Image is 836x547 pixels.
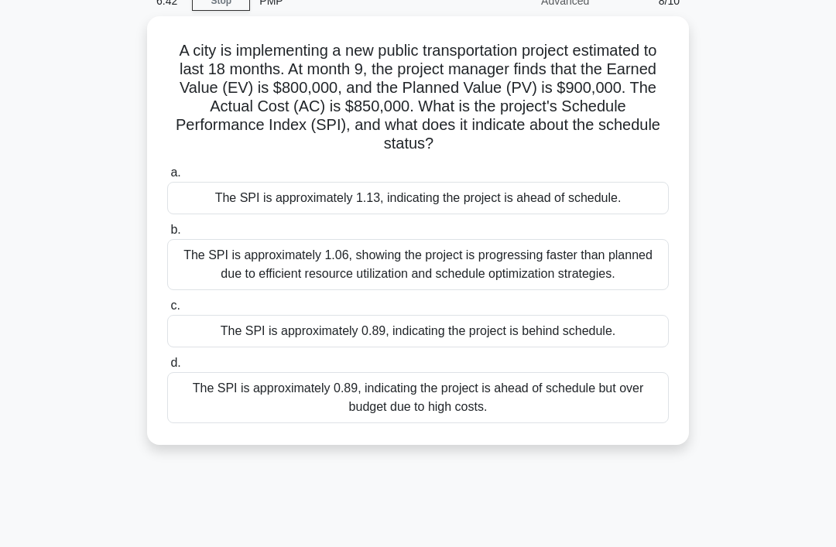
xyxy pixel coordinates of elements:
span: a. [170,166,180,179]
span: d. [170,356,180,369]
div: The SPI is approximately 0.89, indicating the project is ahead of schedule but over budget due to... [167,372,669,423]
div: The SPI is approximately 1.13, indicating the project is ahead of schedule. [167,182,669,214]
h5: A city is implementing a new public transportation project estimated to last 18 months. At month ... [166,41,670,154]
div: The SPI is approximately 1.06, showing the project is progressing faster than planned due to effi... [167,239,669,290]
span: c. [170,299,180,312]
div: The SPI is approximately 0.89, indicating the project is behind schedule. [167,315,669,347]
span: b. [170,223,180,236]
